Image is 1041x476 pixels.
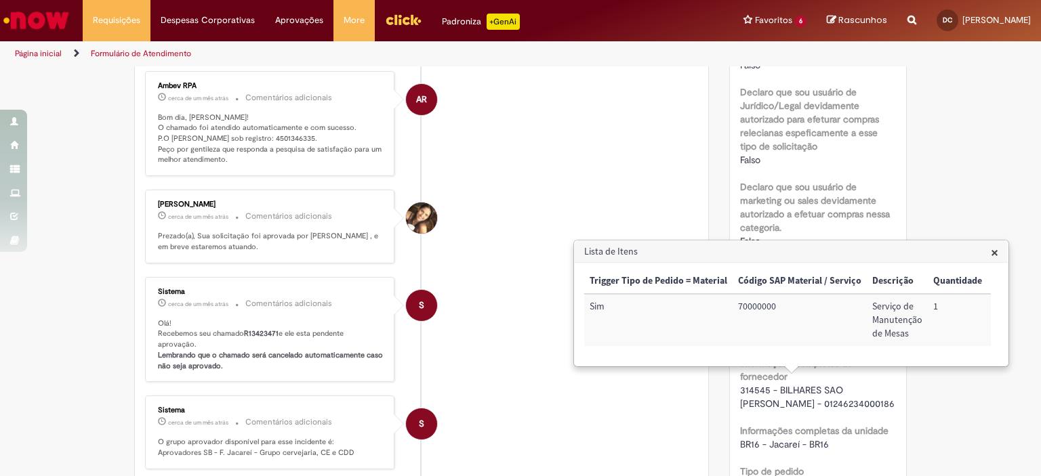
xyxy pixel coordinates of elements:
div: System [406,408,437,439]
p: O grupo aprovador disponível para esse incidente é: Aprovadores SB - F. Jacareí - Grupo cervejari... [158,437,384,458]
b: Informações completas da unidade [740,425,889,437]
span: DC [943,16,952,24]
b: R13423471 [244,328,279,339]
span: More [344,14,365,27]
span: Rascunhos [838,14,887,26]
span: 314545 - BILHARES SAO [PERSON_NAME] - 01246234000186 [740,384,895,410]
span: [PERSON_NAME] [962,14,1031,26]
span: Favoritos [755,14,792,27]
span: cerca de um mês atrás [168,94,228,102]
time: 18/08/2025 09:11:10 [168,300,228,308]
span: Despesas Corporativas [161,14,255,27]
th: Descrição [867,269,928,294]
time: 18/08/2025 09:18:09 [168,213,228,221]
span: Falso [740,154,760,166]
div: Ambev RPA [406,84,437,115]
span: cerca de um mês atrás [168,213,228,221]
th: Trigger Tipo de Pedido = Material [584,269,733,294]
div: Padroniza [442,14,520,30]
span: Falso [740,235,760,247]
small: Comentários adicionais [245,211,332,222]
span: cerca de um mês atrás [168,300,228,308]
span: AR [416,83,427,116]
h3: Lista de Itens [575,241,1008,263]
b: Lembrando que o chamado será cancelado automaticamente caso não seja aprovado. [158,350,385,371]
span: × [991,243,998,261]
span: Aprovações [275,14,323,27]
ul: Trilhas de página [10,41,684,66]
a: Rascunhos [827,14,887,27]
div: Sistema [158,288,384,296]
span: BR16 - Jacareí - BR16 [740,438,829,450]
small: Comentários adicionais [245,92,332,104]
time: 18/08/2025 09:11:10 [168,418,228,427]
div: System [406,290,437,321]
b: Declaro que sou usuário de Jurídico/Legal devidamente autorizado para efeturar compras relecianas... [740,86,879,152]
button: Close [991,245,998,259]
a: Página inicial [15,48,62,59]
img: ServiceNow [1,7,71,34]
div: [PERSON_NAME] [158,200,384,209]
td: Trigger Tipo de Pedido = Material: Sim [584,294,733,346]
b: Declaro que sou usuário de marketing ou sales devidamente autorizado a efetuar compras nessa cate... [740,181,890,234]
a: Formulário de Atendimento [91,48,191,59]
small: Comentários adicionais [245,298,332,309]
span: cerca de um mês atrás [168,418,228,427]
span: S [419,289,424,322]
p: +GenAi [487,14,520,30]
p: Bom dia, [PERSON_NAME]! O chamado foi atendido automaticamente e com sucesso. P.O [PERSON_NAME] s... [158,112,384,166]
small: Comentários adicionais [245,416,332,428]
div: Lista de Itens [573,240,1009,367]
span: Requisições [93,14,140,27]
th: Código SAP Material / Serviço [733,269,867,294]
div: Giovana Rodrigues Souza Costa [406,202,437,234]
td: Descrição: Serviço de Manutenção de Mesas [867,294,928,346]
td: Quantidade: 1 [928,294,987,346]
div: Sistema [158,406,384,414]
img: click_logo_yellow_360x200.png [385,9,422,30]
time: 18/08/2025 10:31:51 [168,94,228,102]
div: Ambev RPA [158,82,384,90]
span: 6 [795,16,807,27]
span: S [419,408,424,440]
p: Prezado(a), Sua solicitação foi aprovada por [PERSON_NAME] , e em breve estaremos atuando. [158,231,384,252]
th: Quantidade [928,269,987,294]
td: Código SAP Material / Serviço: 70000000 [733,294,867,346]
span: Falso [740,59,760,71]
b: Informações completas do fornecedor [740,357,853,383]
p: Olá! Recebemos seu chamado e ele esta pendente aprovação. [158,318,384,372]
